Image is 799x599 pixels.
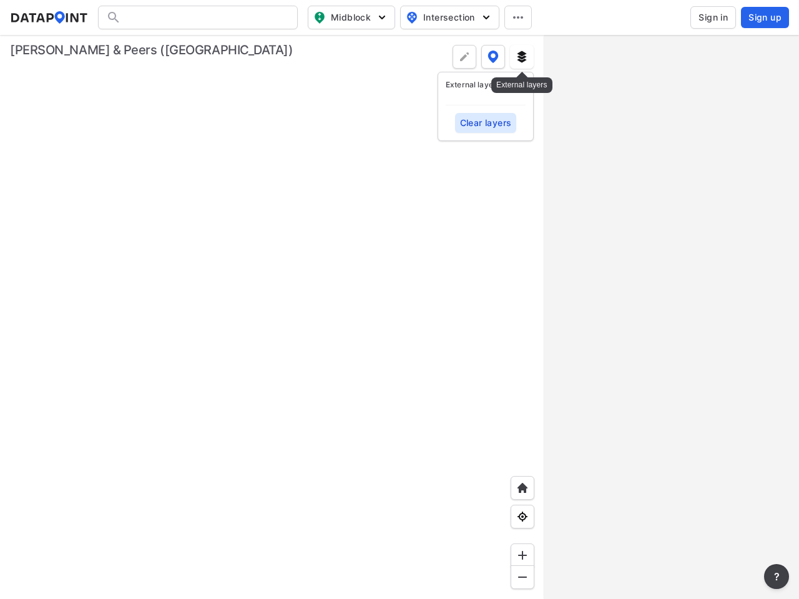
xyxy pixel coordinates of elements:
[688,6,738,29] a: Sign in
[511,543,534,567] div: Zoom in
[511,505,534,528] div: View my location
[516,80,526,90] button: delete
[488,51,499,63] img: data-point-layers.37681fc9.svg
[764,564,789,589] button: more
[446,80,526,90] p: External layers
[772,569,782,584] span: ?
[741,7,789,28] button: Sign up
[511,476,534,500] div: Home
[516,482,529,494] img: +XpAUvaXAN7GudzAAAAAElFTkSuQmCC
[748,11,782,24] span: Sign up
[699,11,728,24] span: Sign in
[400,6,499,29] button: Intersection
[516,510,529,523] img: zeq5HYn9AnE9l6UmnFLPAAAAAElFTkSuQmCC
[516,571,529,583] img: MAAAAAElFTkSuQmCC
[376,11,388,24] img: 5YPKRKmlfpI5mqlR8AD95paCi+0kK1fRFDJSaMmawlwaeJcJwk9O2fotCW5ve9gAAAAASUVORK5CYII=
[404,10,419,25] img: map_pin_int.54838e6b.svg
[406,10,491,25] span: Intersection
[308,6,395,29] button: Midblock
[10,11,88,24] img: dataPointLogo.9353c09d.svg
[481,45,505,69] button: DataPoint layers
[516,80,526,90] img: close-external-leyer.3061a1c7.svg
[516,51,528,63] img: layers.ee07997e.svg
[312,10,327,25] img: map_pin_mid.602f9df1.svg
[480,11,493,24] img: 5YPKRKmlfpI5mqlR8AD95paCi+0kK1fRFDJSaMmawlwaeJcJwk9O2fotCW5ve9gAAAAASUVORK5CYII=
[313,10,387,25] span: Midblock
[516,549,529,562] img: ZvzfEJKXnyWIrJytrsY285QMwk63cM6Drc+sIAAAAASUVORK5CYII=
[10,41,293,59] div: [PERSON_NAME] & Peers ([GEOGRAPHIC_DATA])
[690,6,736,29] button: Sign in
[455,113,517,133] button: Clear layers
[453,45,476,69] div: Polygon tool
[458,51,471,63] img: +Dz8AAAAASUVORK5CYII=
[511,565,534,589] div: Zoom out
[460,117,512,129] span: Clear layers
[738,7,789,28] a: Sign up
